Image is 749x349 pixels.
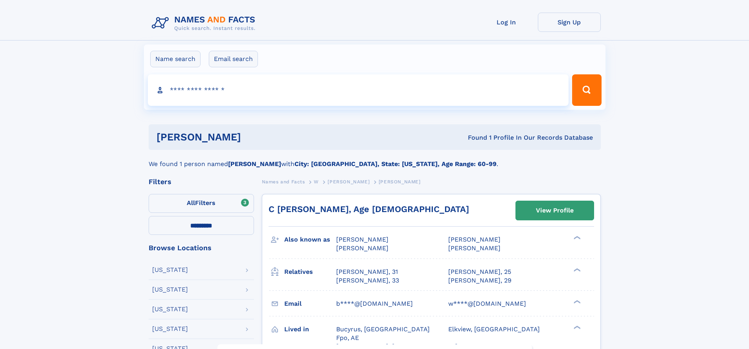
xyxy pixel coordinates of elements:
span: [PERSON_NAME] [379,179,421,185]
button: Search Button [572,74,601,106]
a: Log In [475,13,538,32]
a: [PERSON_NAME], 33 [336,276,399,285]
a: View Profile [516,201,594,220]
span: All [187,199,195,207]
a: W [314,177,319,187]
div: [US_STATE] [152,326,188,332]
div: ❯ [572,235,581,240]
h3: Email [284,297,336,310]
b: [PERSON_NAME] [228,160,281,168]
a: [PERSON_NAME] [328,177,370,187]
div: ❯ [572,267,581,272]
h1: [PERSON_NAME] [156,132,355,142]
div: Browse Locations [149,244,254,251]
div: We found 1 person named with . [149,150,601,169]
label: Filters [149,194,254,213]
label: Email search [209,51,258,67]
div: ❯ [572,299,581,304]
span: Bucyrus, [GEOGRAPHIC_DATA] [336,325,430,333]
h3: Relatives [284,265,336,279]
span: W [314,179,319,185]
div: ❯ [572,325,581,330]
div: Found 1 Profile In Our Records Database [354,133,593,142]
span: [PERSON_NAME] [336,236,388,243]
a: [PERSON_NAME], 25 [448,268,511,276]
span: [PERSON_NAME] [448,244,501,252]
span: [PERSON_NAME] [336,244,388,252]
a: [PERSON_NAME], 31 [336,268,398,276]
div: View Profile [536,201,574,220]
div: [US_STATE] [152,267,188,273]
label: Name search [150,51,201,67]
a: [PERSON_NAME], 29 [448,276,512,285]
div: [US_STATE] [152,306,188,312]
span: [PERSON_NAME] [448,236,501,243]
a: Names and Facts [262,177,305,187]
b: City: [GEOGRAPHIC_DATA], State: [US_STATE], Age Range: 60-99 [294,160,497,168]
div: Filters [149,178,254,185]
input: search input [148,74,569,106]
h3: Lived in [284,323,336,336]
a: Sign Up [538,13,601,32]
span: [PERSON_NAME] [328,179,370,185]
span: Elkview, [GEOGRAPHIC_DATA] [448,325,540,333]
a: C [PERSON_NAME], Age [DEMOGRAPHIC_DATA] [269,204,469,214]
span: Fpo, AE [336,334,359,342]
div: [US_STATE] [152,286,188,293]
img: Logo Names and Facts [149,13,262,34]
h3: Also known as [284,233,336,246]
